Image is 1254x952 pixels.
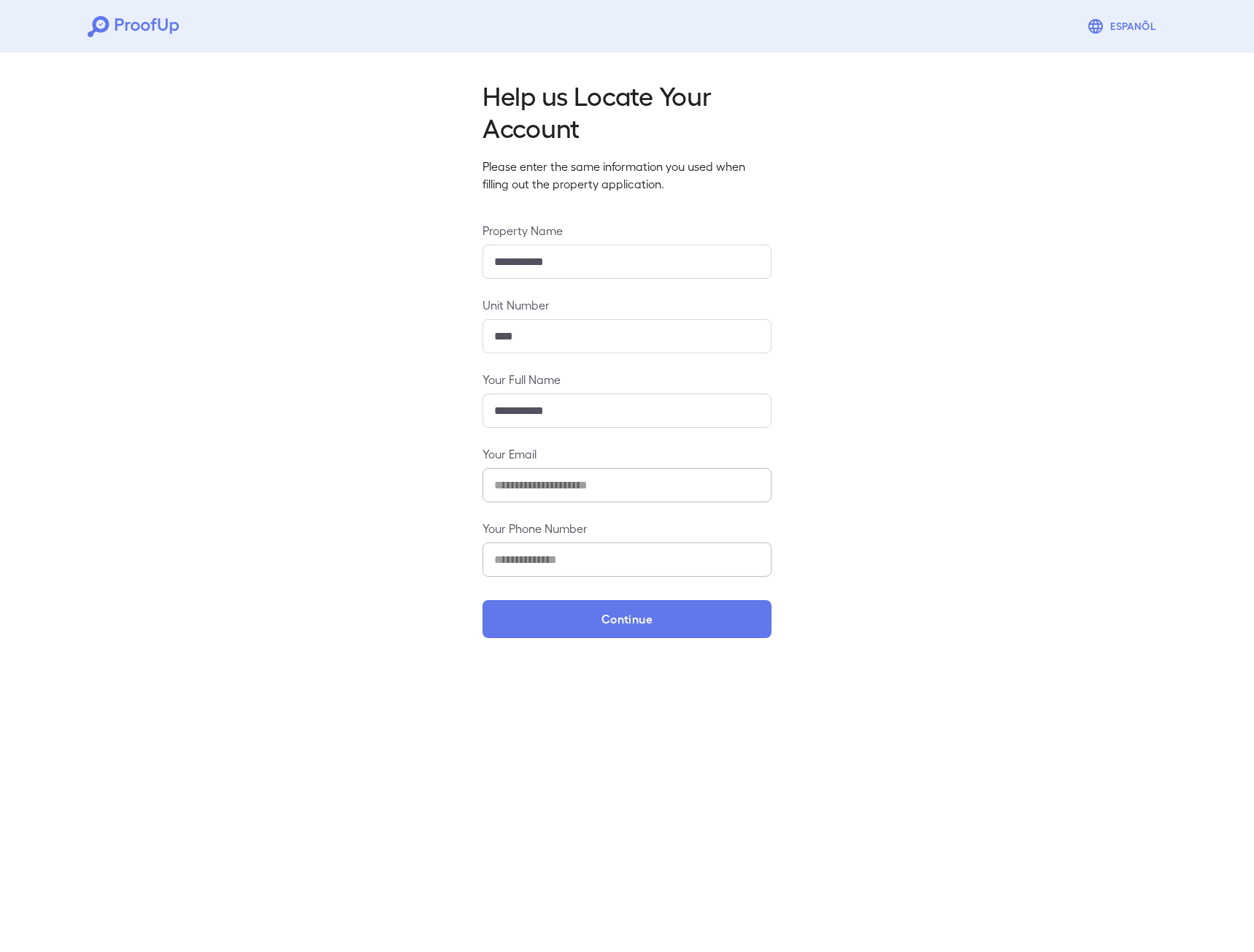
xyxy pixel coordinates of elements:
label: Your Email [482,445,772,462]
h2: Help us Locate Your Account [482,79,772,143]
label: Unit Number [482,296,772,313]
p: Please enter the same information you used when filling out the property application. [482,158,772,193]
label: Your Phone Number [482,520,772,537]
button: Continue [482,600,772,638]
button: Espanõl [1081,12,1166,41]
label: Your Full Name [482,371,772,388]
label: Property Name [482,222,772,239]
